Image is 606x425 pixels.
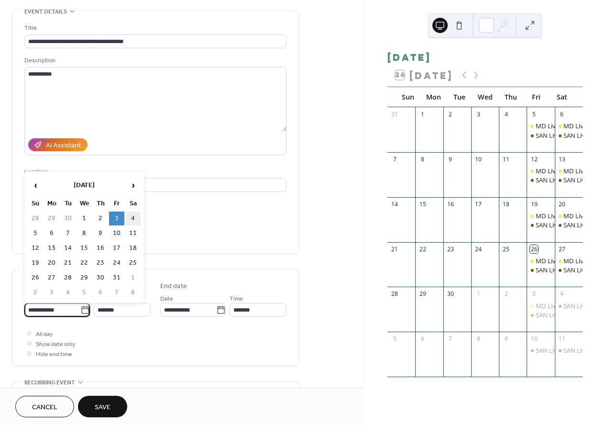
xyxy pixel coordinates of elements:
td: 30 [93,271,108,285]
div: 26 [530,245,538,253]
td: 1 [77,212,92,225]
td: 20 [44,256,59,270]
div: Sun [395,87,421,107]
div: 11 [558,335,566,343]
td: 18 [125,241,141,255]
div: SAN Live Music: Jason Link 7pm - 10pm [527,131,554,140]
div: 8 [474,335,483,343]
div: 3 [530,290,538,298]
td: 31 [109,271,124,285]
td: 13 [44,241,59,255]
div: SAN Live Music: NDRW 7pm - 10pm [555,176,583,184]
td: 4 [60,286,76,300]
span: Save [95,403,110,413]
td: 14 [60,241,76,255]
td: 10 [109,226,124,240]
div: 20 [558,200,566,208]
td: 2 [93,212,108,225]
div: 6 [419,335,427,343]
span: Recurring event [24,378,75,388]
button: Save [78,396,127,417]
span: ‹ [28,176,43,195]
span: Cancel [32,403,57,413]
th: Mo [44,197,59,211]
div: MD Live Music: Steven Cardwell 6pm - 9pm [527,212,554,220]
div: 6 [558,110,566,118]
div: 4 [502,110,510,118]
div: SAN Live Music: Scotty Long 7pm - 10pm [527,346,554,355]
div: 4 [558,290,566,298]
td: 6 [44,226,59,240]
div: SAN Live Music: Bailey Callahan 7pm - 10pm [555,346,583,355]
td: 5 [77,286,92,300]
td: 28 [28,212,43,225]
div: 17 [474,200,483,208]
td: 30 [60,212,76,225]
td: 23 [93,256,108,270]
a: Cancel [15,396,74,417]
td: 1 [125,271,141,285]
div: AI Assistant [46,141,81,151]
td: 9 [93,226,108,240]
div: 2 [502,290,510,298]
div: 13 [558,155,566,163]
div: MD Live Music: Steven Cardwell 6pm - 9pm [527,302,554,310]
div: 28 [391,290,399,298]
div: 5 [391,335,399,343]
div: 23 [446,245,454,253]
div: 19 [530,200,538,208]
div: Sat [549,87,575,107]
div: MD Live Music: Cacique Shaman 6pm - 9pm [555,122,583,130]
div: Location [24,167,285,177]
td: 29 [44,212,59,225]
th: Th [93,197,108,211]
div: 30 [446,290,454,298]
td: 25 [125,256,141,270]
td: 5 [28,226,43,240]
td: 7 [60,226,76,240]
td: 22 [77,256,92,270]
td: 2 [28,286,43,300]
div: SAN Live Music: David Townsley 7pm - 10pm [527,311,554,319]
span: Show date only [36,339,75,349]
td: 3 [109,212,124,225]
button: AI Assistant [28,138,88,151]
td: 3 [44,286,59,300]
td: 8 [125,286,141,300]
th: We [77,197,92,211]
div: MD Live Music: Kaci-Jo Hibbard 6pm - 9pm [555,257,583,265]
td: 12 [28,241,43,255]
td: 4 [125,212,141,225]
div: Description [24,56,285,66]
div: SAN Live Music: Layla Brisbois 7pm - 10pm [555,266,583,274]
div: MD Live Music: Scotty Long 6pm - 9pm [527,257,554,265]
td: 21 [60,256,76,270]
div: 9 [446,155,454,163]
div: 7 [391,155,399,163]
div: 9 [502,335,510,343]
td: 24 [109,256,124,270]
td: 7 [109,286,124,300]
td: 27 [44,271,59,285]
span: Event details [24,7,67,17]
div: Title [24,23,285,33]
div: MD Live Music: Hear Right Now 6pm - 9pm [555,167,583,175]
div: SAN Live Music: Nick Vick 7pm - 10pm [555,302,583,310]
td: 17 [109,241,124,255]
span: Time [230,294,243,304]
div: SAN Live Music: David Townsley 7pm - 10pm [527,221,554,229]
div: 16 [446,200,454,208]
div: SAN Live Music: Adam Isgitt 7pm - 10pm [527,266,554,274]
div: 1 [474,290,483,298]
div: SAN Live Music: Paul Q-Pek 7pm - 10pm [555,131,583,140]
div: SAN Live Music: Scotty Long 7pm - 10pm [527,176,554,184]
td: 16 [93,241,108,255]
td: 8 [77,226,92,240]
div: 8 [419,155,427,163]
div: 27 [558,245,566,253]
div: 12 [530,155,538,163]
div: Mon [421,87,447,107]
div: 10 [530,335,538,343]
div: 29 [419,290,427,298]
th: Tu [60,197,76,211]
